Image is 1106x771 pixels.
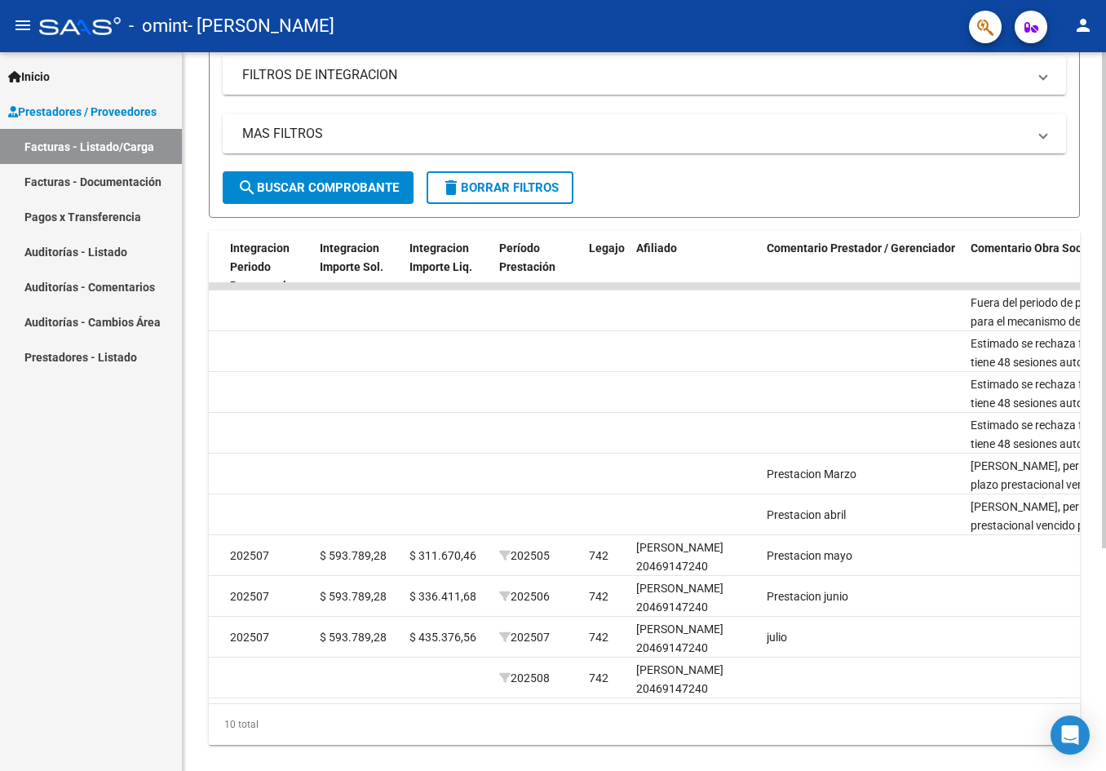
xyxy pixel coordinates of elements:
[8,68,50,86] span: Inicio
[630,231,760,303] datatable-header-cell: Afiliado
[223,231,313,303] datatable-header-cell: Integracion Periodo Presentacion
[441,180,559,195] span: Borrar Filtros
[767,467,856,481] span: Prestacion Marzo
[409,631,476,644] span: $ 435.376,56
[409,549,476,562] span: $ 311.670,46
[427,171,573,204] button: Borrar Filtros
[129,8,188,44] span: - omint
[760,231,964,303] datatable-header-cell: Comentario Prestador / Gerenciador
[441,178,461,197] mat-icon: delete
[223,55,1066,95] mat-expansion-panel-header: FILTROS DE INTEGRACION
[13,16,33,35] mat-icon: menu
[223,114,1066,153] mat-expansion-panel-header: MAS FILTROS
[767,631,787,644] span: julio
[8,103,157,121] span: Prestadores / Proveedores
[320,549,387,562] span: $ 593.789,28
[767,508,846,521] span: Prestacion abril
[209,704,1080,745] div: 10 total
[1051,716,1090,755] div: Open Intercom Messenger
[582,231,630,303] datatable-header-cell: Legajo
[499,631,550,644] span: 202507
[403,231,493,303] datatable-header-cell: Integracion Importe Liq.
[1073,16,1093,35] mat-icon: person
[409,241,472,273] span: Integracion Importe Liq.
[230,241,299,292] span: Integracion Periodo Presentacion
[223,171,414,204] button: Buscar Comprobante
[230,590,269,603] span: 202507
[237,180,399,195] span: Buscar Comprobante
[767,549,852,562] span: Prestacion mayo
[320,631,387,644] span: $ 593.789,28
[242,66,1027,84] mat-panel-title: FILTROS DE INTEGRACION
[636,661,754,698] div: [PERSON_NAME] 20469147240
[237,178,257,197] mat-icon: search
[230,549,269,562] span: 202507
[971,241,1095,255] span: Comentario Obra Social
[493,231,582,303] datatable-header-cell: Período Prestación
[589,628,608,647] div: 742
[589,669,608,688] div: 742
[313,231,403,303] datatable-header-cell: Integracion Importe Sol.
[499,671,550,685] span: 202508
[636,620,754,658] div: [PERSON_NAME] 20469147240
[499,549,550,562] span: 202505
[242,125,1027,143] mat-panel-title: MAS FILTROS
[499,590,550,603] span: 202506
[320,241,383,273] span: Integracion Importe Sol.
[589,547,608,565] div: 742
[188,8,334,44] span: - [PERSON_NAME]
[409,590,476,603] span: $ 336.411,68
[320,590,387,603] span: $ 593.789,28
[767,241,955,255] span: Comentario Prestador / Gerenciador
[499,241,555,273] span: Período Prestación
[636,538,754,576] div: [PERSON_NAME] 20469147240
[636,241,677,255] span: Afiliado
[636,579,754,617] div: [PERSON_NAME] 20469147240
[589,241,625,255] span: Legajo
[589,587,608,606] div: 742
[767,590,848,603] span: Prestacion junio
[230,631,269,644] span: 202507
